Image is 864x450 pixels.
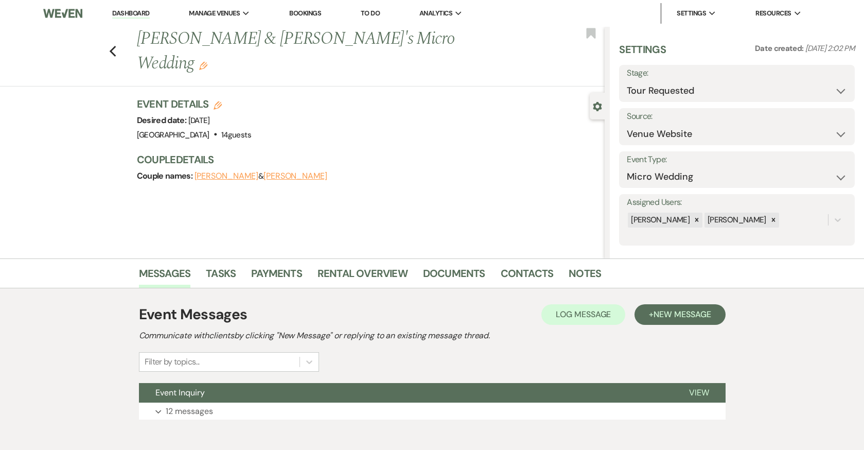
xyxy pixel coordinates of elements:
[137,130,209,140] span: [GEOGRAPHIC_DATA]
[541,304,625,325] button: Log Message
[627,195,847,210] label: Assigned Users:
[677,8,706,19] span: Settings
[704,213,768,228] div: [PERSON_NAME]
[627,109,847,124] label: Source:
[627,152,847,167] label: Event Type:
[206,265,236,288] a: Tasks
[221,130,251,140] span: 14 guests
[139,265,191,288] a: Messages
[361,9,380,18] a: To Do
[137,97,251,111] h3: Event Details
[628,213,691,228] div: [PERSON_NAME]
[137,27,507,76] h1: [PERSON_NAME] & [PERSON_NAME]'s Micro Wedding
[689,387,709,398] span: View
[593,101,602,111] button: Close lead details
[188,115,210,126] span: [DATE]
[189,8,240,19] span: Manage Venues
[139,330,726,342] h2: Communicate with clients by clicking "New Message" or replying to an existing message thread.
[251,265,302,288] a: Payments
[137,170,195,181] span: Couple names:
[569,265,601,288] a: Notes
[139,403,726,420] button: 12 messages
[112,9,149,19] a: Dashboard
[139,383,673,403] button: Event Inquiry
[195,172,258,180] button: [PERSON_NAME]
[634,304,725,325] button: +New Message
[673,383,726,403] button: View
[423,265,485,288] a: Documents
[755,43,805,54] span: Date created:
[43,3,82,24] img: Weven Logo
[619,42,666,65] h3: Settings
[556,309,611,320] span: Log Message
[289,9,321,18] a: Bookings
[755,8,791,19] span: Resources
[195,171,327,181] span: &
[627,66,847,81] label: Stage:
[263,172,327,180] button: [PERSON_NAME]
[199,61,207,70] button: Edit
[155,387,205,398] span: Event Inquiry
[501,265,554,288] a: Contacts
[419,8,452,19] span: Analytics
[137,115,188,126] span: Desired date:
[166,405,213,418] p: 12 messages
[654,309,711,320] span: New Message
[318,265,408,288] a: Rental Overview
[805,43,855,54] span: [DATE] 2:02 PM
[145,356,200,368] div: Filter by topics...
[139,304,248,325] h1: Event Messages
[137,152,595,167] h3: Couple Details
